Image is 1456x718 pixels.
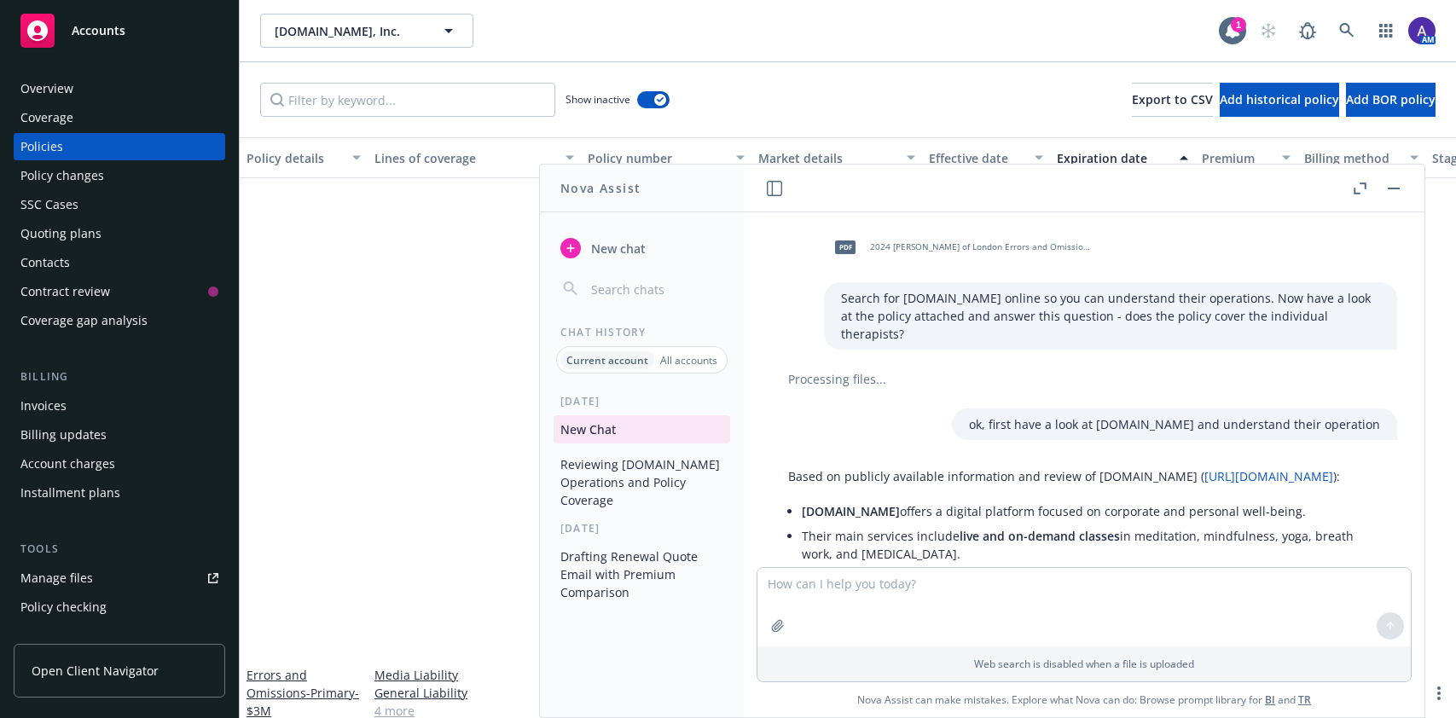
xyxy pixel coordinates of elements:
[824,226,1097,269] div: pdf2024 [PERSON_NAME] of London Errors and Omissions - Policy (1).pdf
[802,503,900,519] span: [DOMAIN_NAME]
[14,565,225,592] a: Manage files
[554,233,730,263] button: New chat
[20,191,78,218] div: SSC Cases
[768,657,1401,671] p: Web search is disabled when a file is uploaded
[20,479,120,507] div: Installment plans
[1265,692,1275,707] a: BI
[260,14,473,48] button: [DOMAIN_NAME], Inc.
[14,479,225,507] a: Installment plans
[802,499,1380,524] li: offers a digital platform focused on corporate and personal well-being.
[247,149,342,167] div: Policy details
[1132,91,1213,107] span: Export to CSV
[1304,149,1400,167] div: Billing method
[835,240,856,253] span: pdf
[1202,149,1272,167] div: Premium
[929,149,1024,167] div: Effective date
[554,415,730,443] button: New Chat
[20,104,73,131] div: Coverage
[14,392,225,420] a: Invoices
[1220,91,1339,107] span: Add historical policy
[20,392,67,420] div: Invoices
[588,149,726,167] div: Policy number
[560,179,641,197] h1: Nova Assist
[540,521,744,536] div: [DATE]
[374,684,574,702] a: General Liability
[14,450,225,478] a: Account charges
[566,92,630,107] span: Show inactive
[1195,137,1297,178] button: Premium
[1204,468,1333,484] a: [URL][DOMAIN_NAME]
[14,133,225,160] a: Policies
[788,467,1380,485] p: Based on publicly available information and review of [DOMAIN_NAME] ( ):
[14,7,225,55] a: Accounts
[20,162,104,189] div: Policy changes
[751,682,1418,717] span: Nova Assist can make mistakes. Explore what Nova can do: Browse prompt library for and
[20,220,102,247] div: Quoting plans
[588,240,646,258] span: New chat
[922,137,1050,178] button: Effective date
[14,249,225,276] a: Contacts
[14,368,225,385] div: Billing
[1057,149,1169,167] div: Expiration date
[14,307,225,334] a: Coverage gap analysis
[960,528,1120,544] span: live and on-demand classes
[841,289,1380,343] p: Search for [DOMAIN_NAME] online so you can understand their operations. Now have a look at the po...
[1231,17,1246,32] div: 1
[20,307,148,334] div: Coverage gap analysis
[14,75,225,102] a: Overview
[1369,14,1403,48] a: Switch app
[20,75,73,102] div: Overview
[1220,83,1339,117] button: Add historical policy
[1408,17,1436,44] img: photo
[566,353,648,368] p: Current account
[20,565,93,592] div: Manage files
[14,622,225,650] a: Manage exposures
[14,594,225,621] a: Policy checking
[260,83,555,117] input: Filter by keyword...
[32,662,159,680] span: Open Client Navigator
[1346,83,1436,117] button: Add BOR policy
[1330,14,1364,48] a: Search
[1132,83,1213,117] button: Export to CSV
[870,241,1093,252] span: 2024 [PERSON_NAME] of London Errors and Omissions - Policy (1).pdf
[969,415,1380,433] p: ok, first have a look at [DOMAIN_NAME] and understand their operation
[20,594,107,621] div: Policy checking
[368,137,581,178] button: Lines of coverage
[72,24,125,38] span: Accounts
[374,149,555,167] div: Lines of coverage
[540,394,744,408] div: [DATE]
[20,278,110,305] div: Contract review
[540,325,744,339] div: Chat History
[14,541,225,558] div: Tools
[20,421,107,449] div: Billing updates
[14,278,225,305] a: Contract review
[20,622,129,650] div: Manage exposures
[20,249,70,276] div: Contacts
[1297,137,1425,178] button: Billing method
[1298,692,1311,707] a: TR
[374,666,574,684] a: Media Liability
[240,137,368,178] button: Policy details
[20,450,115,478] div: Account charges
[1429,683,1449,704] a: more
[771,370,1397,388] div: Processing files...
[1346,91,1436,107] span: Add BOR policy
[802,524,1380,566] li: Their main services include in meditation, mindfulness, yoga, breath work, and [MEDICAL_DATA].
[758,149,896,167] div: Market details
[1251,14,1285,48] a: Start snowing
[1050,137,1195,178] button: Expiration date
[581,137,751,178] button: Policy number
[660,353,717,368] p: All accounts
[1291,14,1325,48] a: Report a Bug
[20,133,63,160] div: Policies
[275,22,422,40] span: [DOMAIN_NAME], Inc.
[554,542,730,606] button: Drafting Renewal Quote Email with Premium Comparison
[14,220,225,247] a: Quoting plans
[554,450,730,514] button: Reviewing [DOMAIN_NAME] Operations and Policy Coverage
[14,191,225,218] a: SSC Cases
[14,421,225,449] a: Billing updates
[588,277,723,301] input: Search chats
[14,104,225,131] a: Coverage
[751,137,922,178] button: Market details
